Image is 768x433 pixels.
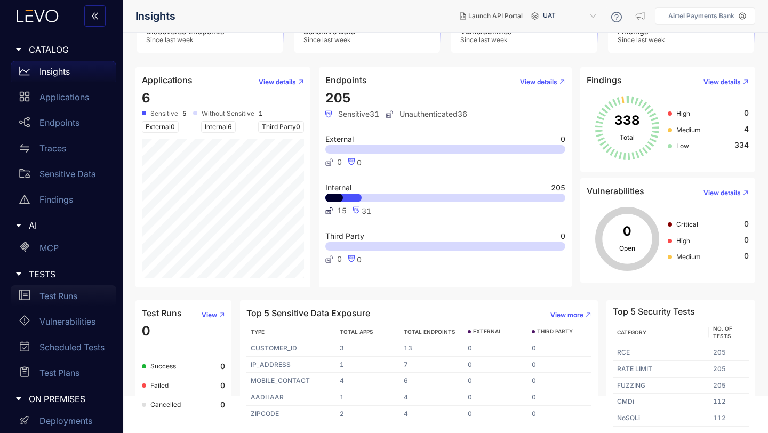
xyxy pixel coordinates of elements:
span: AI [29,221,108,230]
td: 4 [399,389,463,406]
span: 0 [171,123,175,131]
span: 6 [142,90,150,106]
span: 0 [744,236,749,244]
p: Deployments [39,416,92,426]
span: 334 [734,141,749,149]
h4: Vulnerabilities [587,186,644,196]
td: 7 [399,357,463,373]
span: TYPE [251,328,265,335]
p: Findings [39,195,73,204]
h4: Top 5 Sensitive Data Exposure [246,308,370,318]
span: View details [520,78,557,86]
h2: 31 [412,20,430,36]
span: 0 [337,255,342,263]
b: 0 [220,381,225,390]
button: View details [695,74,749,91]
td: 205 [709,378,749,394]
a: Sensitive Data [11,163,116,189]
span: 0 [357,255,362,264]
p: Airtel Payments Bank [668,12,734,20]
td: 2 [335,406,399,422]
td: NoSQLi [613,410,709,427]
td: 205 [709,344,749,361]
span: Since last week [460,36,512,44]
a: Applications [11,86,116,112]
span: Launch API Portal [468,12,523,20]
td: AADHAAR [246,389,335,406]
span: Critical [676,220,698,228]
p: Applications [39,92,89,102]
span: Since last week [618,36,665,44]
span: caret-right [15,270,22,278]
div: ON PREMISES [6,388,116,410]
h2: 338 [717,20,745,36]
span: swap [19,143,30,154]
a: Insights [11,61,116,86]
td: 0 [463,389,527,406]
td: 1 [335,357,399,373]
span: EXTERNAL [473,328,502,335]
td: CUSTOMER_ID [246,340,335,357]
p: MCP [39,243,59,253]
span: double-left [91,12,99,21]
span: View details [259,78,296,86]
div: TESTS [6,263,116,285]
span: High [676,237,690,245]
span: Medium [676,126,701,134]
span: Category [617,329,646,335]
td: 0 [463,406,527,422]
span: Third Party [258,121,304,133]
h4: Top 5 Security Tests [613,307,695,316]
span: TESTS [29,269,108,279]
span: UAT [543,7,598,25]
span: 0 [296,123,300,131]
span: CATALOG [29,45,108,54]
button: View details [511,74,565,91]
span: warning [19,194,30,205]
div: AI [6,214,116,237]
button: View [193,307,225,324]
td: 0 [463,357,527,373]
a: Vulnerabilities [11,311,116,336]
td: MOBILE_CONTACT [246,373,335,389]
button: double-left [84,5,106,27]
td: 4 [399,406,463,422]
p: Scheduled Tests [39,342,105,352]
td: 0 [527,406,591,422]
td: ZIPCODE [246,406,335,422]
h2: 205 [246,20,274,36]
span: ON PREMISES [29,394,108,404]
b: 0 [220,400,225,409]
span: Sensitive 31 [325,110,379,118]
td: 112 [709,394,749,410]
td: 0 [463,373,527,389]
span: Medium [676,253,701,261]
span: Third Party [325,232,364,240]
td: 0 [527,389,591,406]
span: Internal [201,121,236,133]
h4: Test Runs [142,308,182,318]
span: TOTAL APPS [340,328,373,335]
p: Test Plans [39,368,79,378]
span: External [142,121,179,133]
span: External [325,135,354,143]
span: Failed [150,381,169,389]
td: 4 [335,373,399,389]
p: Test Runs [39,291,77,301]
a: Traces [11,138,116,163]
span: Unauthenticated 36 [386,110,467,118]
a: Findings [11,189,116,214]
a: MCP [11,237,116,263]
span: 205 [325,90,351,106]
b: 0 [220,362,225,371]
p: Vulnerabilities [39,317,95,326]
a: Endpoints [11,112,116,138]
button: View details [250,74,304,91]
span: 0 [744,109,749,117]
span: Since last week [146,36,225,44]
td: IP_ADDRESS [246,357,335,373]
span: caret-right [15,46,22,53]
td: 13 [399,340,463,357]
span: 0 [744,220,749,228]
span: 0 [744,252,749,260]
